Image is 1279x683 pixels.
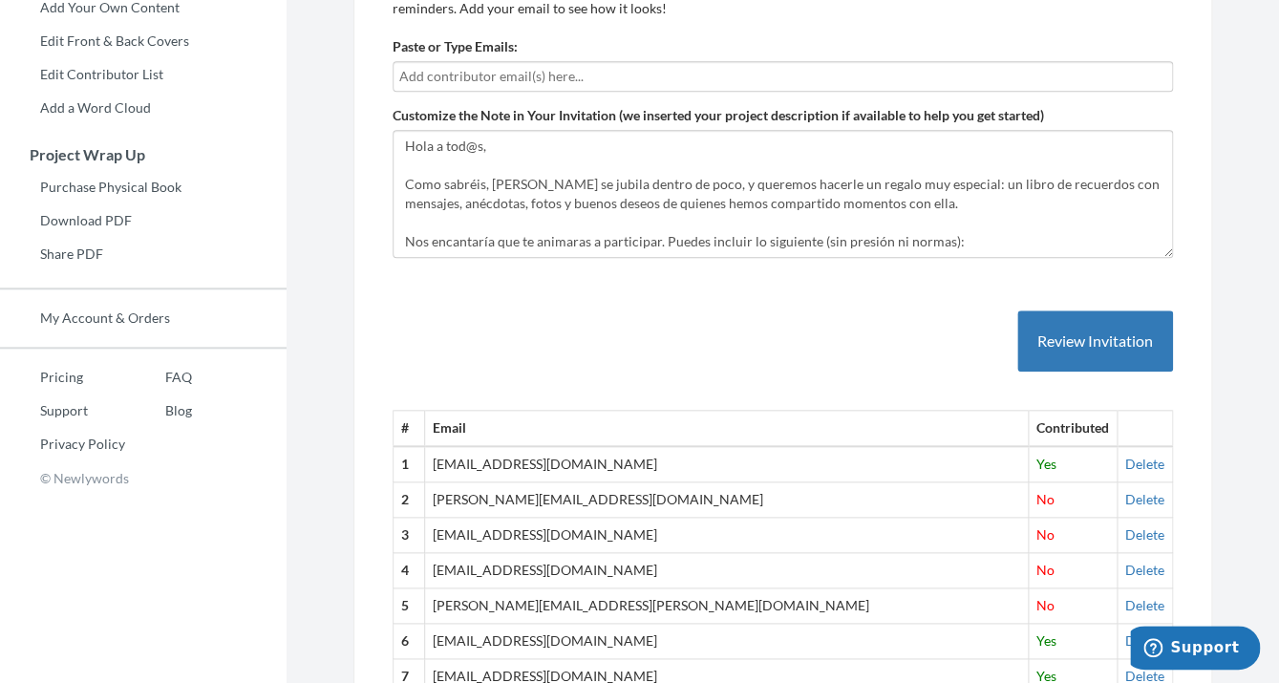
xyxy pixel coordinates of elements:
[393,106,1044,125] label: Customize the Note in Your Invitation (we inserted your project description if available to help ...
[394,482,425,518] th: 2
[1017,310,1173,373] button: Review Invitation
[1036,562,1055,578] span: No
[1130,626,1260,673] iframe: Opens a widget where you can chat to one of our agents
[394,518,425,553] th: 3
[393,37,518,56] label: Paste or Type Emails:
[393,130,1173,258] textarea: Hola a tod@s, Como sabréis, [PERSON_NAME] se jubila dentro de poco, y queremos hacerle un regalo ...
[1,146,287,163] h3: Project Wrap Up
[425,482,1029,518] td: [PERSON_NAME][EMAIL_ADDRESS][DOMAIN_NAME]
[1036,456,1056,472] span: Yes
[1036,632,1056,649] span: Yes
[425,446,1029,481] td: [EMAIL_ADDRESS][DOMAIN_NAME]
[1036,526,1055,543] span: No
[394,624,425,659] th: 6
[394,588,425,624] th: 5
[425,518,1029,553] td: [EMAIL_ADDRESS][DOMAIN_NAME]
[1125,562,1164,578] a: Delete
[1125,526,1164,543] a: Delete
[1036,597,1055,613] span: No
[1125,456,1164,472] a: Delete
[1125,597,1164,613] a: Delete
[394,446,425,481] th: 1
[425,411,1029,446] th: Email
[394,553,425,588] th: 4
[1125,632,1164,649] a: Delete
[125,396,192,425] a: Blog
[425,588,1029,624] td: [PERSON_NAME][EMAIL_ADDRESS][PERSON_NAME][DOMAIN_NAME]
[125,363,192,392] a: FAQ
[399,66,1166,87] input: Add contributor email(s) here...
[394,411,425,446] th: #
[1029,411,1118,446] th: Contributed
[1036,491,1055,507] span: No
[425,553,1029,588] td: [EMAIL_ADDRESS][DOMAIN_NAME]
[1125,491,1164,507] a: Delete
[425,624,1029,659] td: [EMAIL_ADDRESS][DOMAIN_NAME]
